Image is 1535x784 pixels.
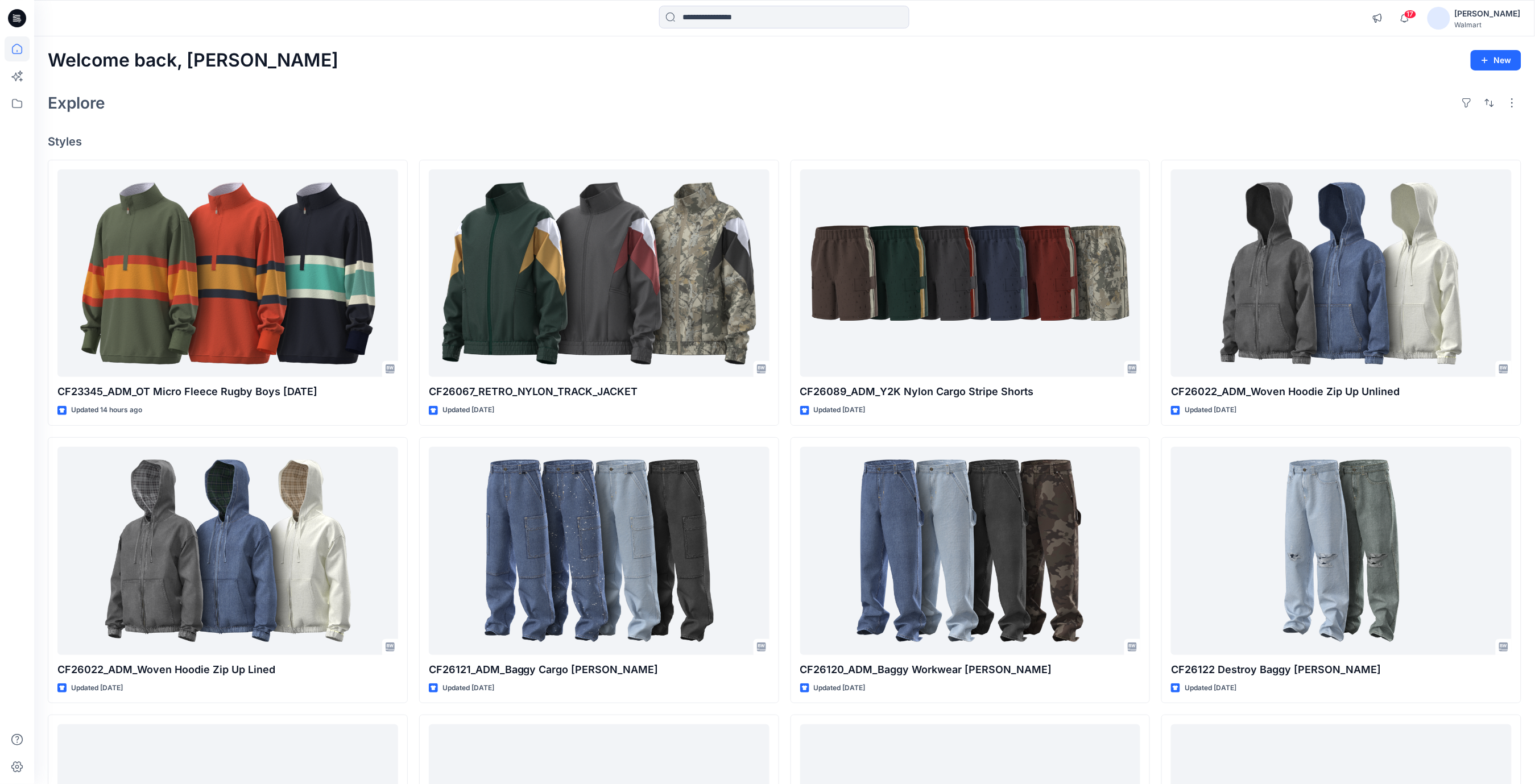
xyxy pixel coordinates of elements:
a: CF26022_ADM_Woven Hoodie Zip Up Lined [57,447,398,655]
h2: Explore [48,94,105,112]
div: Walmart [1455,20,1521,29]
p: Updated [DATE] [814,404,866,416]
p: Updated [DATE] [71,682,123,694]
p: Updated [DATE] [442,682,494,694]
h4: Styles [48,135,1521,148]
a: CF26022_ADM_Woven Hoodie Zip Up Unlined [1171,169,1512,378]
div: [PERSON_NAME] [1455,7,1521,20]
button: New [1471,50,1521,70]
p: Updated 14 hours ago [71,404,142,416]
span: 17 [1404,10,1417,19]
p: CF26022_ADM_Woven Hoodie Zip Up Lined [57,662,398,678]
p: CF26022_ADM_Woven Hoodie Zip Up Unlined [1171,384,1512,400]
p: Updated [DATE] [1185,404,1236,416]
a: CF26120_ADM_Baggy Workwear Jean [800,447,1141,655]
h2: Welcome back, [PERSON_NAME] [48,50,338,71]
p: CF26120_ADM_Baggy Workwear [PERSON_NAME] [800,662,1141,678]
p: CF26121_ADM_Baggy Cargo [PERSON_NAME] [429,662,769,678]
a: CF26121_ADM_Baggy Cargo Jean [429,447,769,655]
a: CF26089_ADM_Y2K Nylon Cargo Stripe Shorts [800,169,1141,378]
p: Updated [DATE] [442,404,494,416]
p: Updated [DATE] [1185,682,1236,694]
p: CF23345_ADM_OT Micro Fleece Rugby Boys [DATE] [57,384,398,400]
p: Updated [DATE] [814,682,866,694]
p: CF26122 Destroy Baggy [PERSON_NAME] [1171,662,1512,678]
a: CF26067_RETRO_NYLON_TRACK_JACKET [429,169,769,378]
p: CF26089_ADM_Y2K Nylon Cargo Stripe Shorts [800,384,1141,400]
a: CF23345_ADM_OT Micro Fleece Rugby Boys 25SEP25 [57,169,398,378]
p: CF26067_RETRO_NYLON_TRACK_JACKET [429,384,769,400]
a: CF26122 Destroy Baggy Jean [1171,447,1512,655]
img: avatar [1428,7,1450,30]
